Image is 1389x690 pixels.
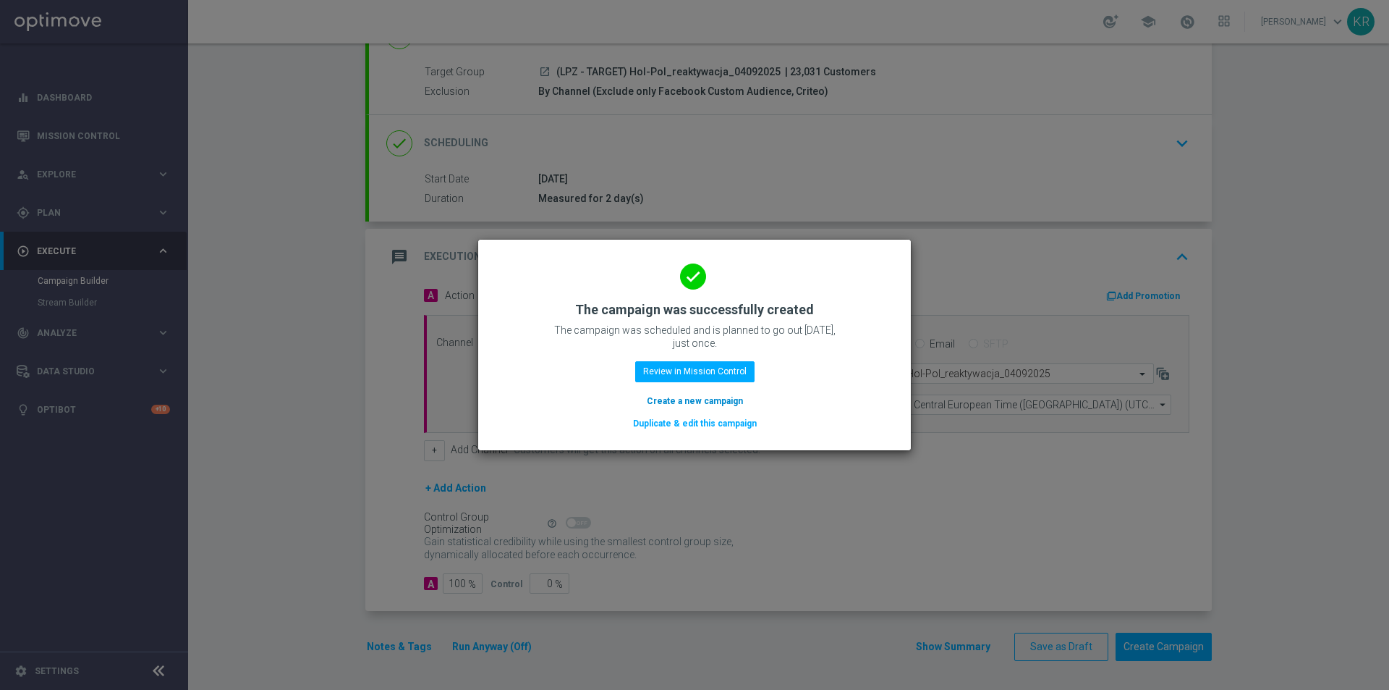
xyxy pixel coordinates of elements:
i: done [680,264,706,290]
button: Duplicate & edit this campaign [632,416,758,432]
p: The campaign was scheduled and is planned to go out [DATE], just once. [550,324,839,350]
button: Review in Mission Control [635,361,755,382]
h2: The campaign was successfully created [575,301,814,319]
button: Create a new campaign [645,393,744,409]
